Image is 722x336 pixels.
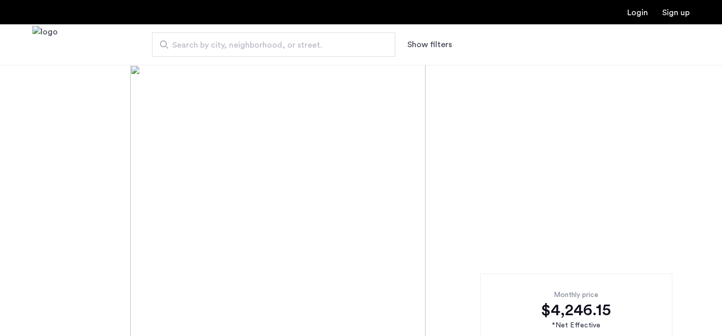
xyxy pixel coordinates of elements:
a: Login [627,9,648,17]
img: logo [32,26,58,64]
input: Apartment Search [152,32,395,57]
div: Monthly price [497,290,656,300]
div: *Net Effective [497,320,656,331]
span: Search by city, neighborhood, or street. [172,39,367,51]
a: Cazamio Logo [32,26,58,64]
button: Show or hide filters [407,39,452,51]
div: $4,246.15 [497,300,656,320]
a: Registration [662,9,690,17]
